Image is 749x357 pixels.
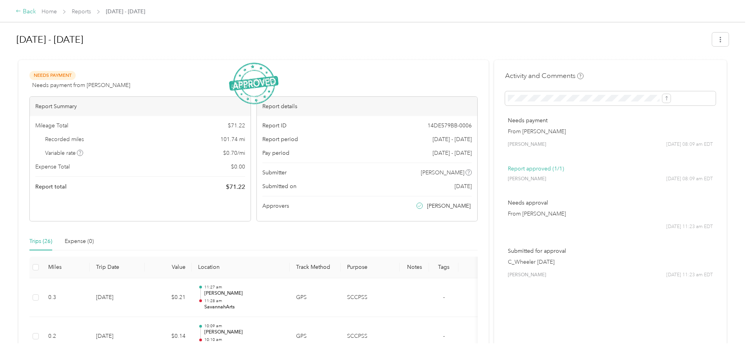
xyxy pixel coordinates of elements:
p: 11:27 am [204,285,284,290]
td: 0.3 [42,278,90,317]
p: Report approved (1/1) [508,165,713,173]
th: Trip Date [90,257,145,278]
a: Home [42,8,57,15]
p: Submitted for approval [508,247,713,255]
td: $0.14 [145,317,192,356]
td: SCCPSS [341,278,400,317]
span: Needs Payment [29,71,76,80]
span: [DATE] 08:09 am EDT [666,176,713,183]
h4: Activity and Comments [505,71,584,81]
div: Report details [257,97,478,116]
span: $ 0.00 [231,163,245,171]
span: [PERSON_NAME] [427,202,471,210]
p: [PERSON_NAME] [204,290,284,297]
span: Pay period [262,149,289,157]
span: 14DE579BB-0006 [427,121,472,130]
p: SavannahArts [204,343,284,350]
span: Needs payment from [PERSON_NAME] [32,81,130,89]
p: [PERSON_NAME] [204,329,284,336]
p: 11:28 am [204,298,284,304]
span: $ 71.22 [228,121,245,130]
td: [DATE] [90,317,145,356]
span: [PERSON_NAME] [508,141,546,148]
span: - [443,294,445,301]
p: From [PERSON_NAME] [508,127,713,136]
td: $0.21 [145,278,192,317]
td: 0.2 [42,317,90,356]
span: [DATE] 11:23 am EDT [666,272,713,279]
span: [PERSON_NAME] [508,176,546,183]
th: Location [192,257,290,278]
td: GPS [290,278,341,317]
div: Report Summary [30,97,251,116]
span: Report period [262,135,298,143]
span: 101.74 mi [220,135,245,143]
a: Reports [72,8,91,15]
span: Report ID [262,121,287,130]
span: [DATE] 11:23 am EDT [666,223,713,230]
th: Tags [429,257,458,278]
p: 10:09 am [204,323,284,329]
p: 10:10 am [204,337,284,343]
div: Expense (0) [65,237,94,246]
span: [PERSON_NAME] [508,272,546,279]
span: $ 0.70 / mi [223,149,245,157]
span: [DATE] - [DATE] [433,149,472,157]
td: GPS [290,317,341,356]
div: Trips (26) [29,237,52,246]
span: Submitted on [262,182,296,190]
th: Miles [42,257,90,278]
span: $ 71.22 [226,182,245,192]
span: Approvers [262,202,289,210]
span: Report total [35,183,67,191]
h1: Aug 1 - 31, 2025 [16,30,707,49]
span: [DATE] - [DATE] [433,135,472,143]
span: [DATE] [454,182,472,190]
p: Needs payment [508,116,713,125]
span: [DATE] 08:09 am EDT [666,141,713,148]
p: SavannahArts [204,304,284,311]
img: ApprovedStamp [229,63,278,105]
td: SCCPSS [341,317,400,356]
iframe: Everlance-gr Chat Button Frame [705,313,749,357]
div: Back [16,7,36,16]
span: Expense Total [35,163,70,171]
th: Value [145,257,192,278]
p: Needs approval [508,199,713,207]
span: Submitter [262,169,287,177]
span: - [443,333,445,339]
span: Variable rate [45,149,84,157]
p: C_Wheeler [DATE] [508,258,713,266]
span: Mileage Total [35,121,68,130]
span: [PERSON_NAME] [421,169,464,177]
th: Purpose [341,257,400,278]
td: [DATE] [90,278,145,317]
span: [DATE] - [DATE] [106,7,145,16]
th: Notes [400,257,429,278]
th: Track Method [290,257,341,278]
span: Recorded miles [45,135,84,143]
p: From [PERSON_NAME] [508,210,713,218]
